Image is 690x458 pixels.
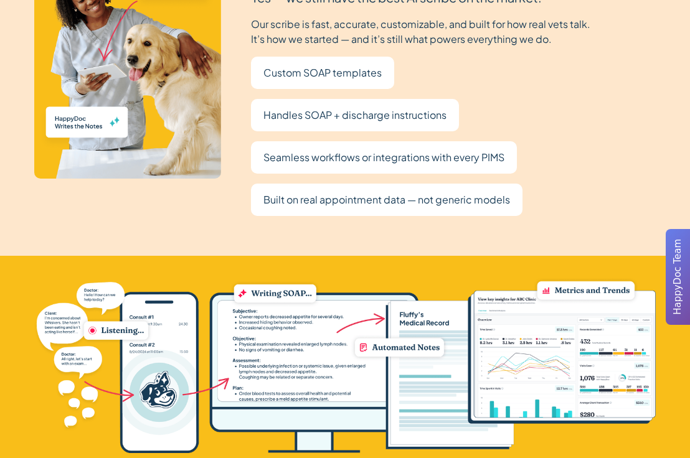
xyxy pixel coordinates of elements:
[263,191,510,208] p: Built on real appointment data — not generic models
[251,17,590,47] div: Our scribe is fast, accurate, customizable, and built for how real vets talk. It’s how we started...
[263,106,447,124] p: Handles SOAP + discharge instructions
[34,276,655,453] img: A mockup of screens: A mobile device is listening and transcribing and uploading. Inputting data ...
[263,64,382,82] p: Custom SOAP templates
[263,149,504,166] p: Seamless workflows or integrations with every PIMS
